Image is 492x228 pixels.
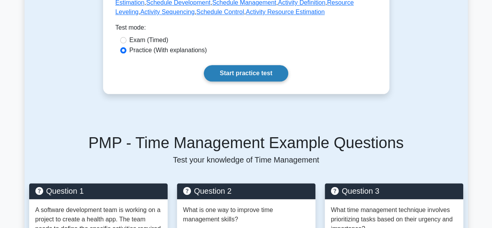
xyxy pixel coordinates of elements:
[116,23,377,35] div: Test mode:
[140,9,195,15] a: Activity Sequencing
[183,186,309,196] h5: Question 2
[130,46,207,55] label: Practice (With explanations)
[204,65,288,81] a: Start practice test
[183,205,309,224] p: What is one way to improve time management skills?
[35,186,161,196] h5: Question 1
[130,35,168,45] label: Exam (Timed)
[29,133,463,152] h5: PMP - Time Management Example Questions
[29,155,463,164] p: Test your knowledge of Time Management
[196,9,244,15] a: Schedule Control
[246,9,325,15] a: Activity Resource Estimation
[331,186,457,196] h5: Question 3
